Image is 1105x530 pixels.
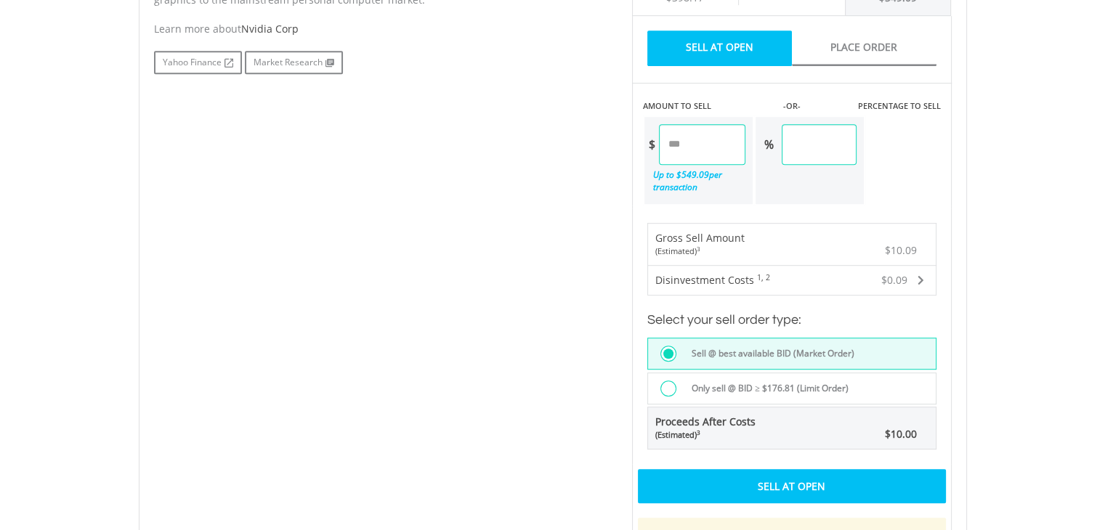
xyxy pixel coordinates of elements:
[643,100,711,112] label: AMOUNT TO SELL
[655,429,756,441] div: (Estimated)
[885,243,917,257] span: $10.09
[647,30,792,66] a: Sell At Open
[154,22,610,36] div: Learn more about
[655,273,754,287] span: Disinvestment Costs
[757,272,770,282] sup: 1, 2
[885,427,917,441] span: $10.00
[697,428,700,436] sup: 3
[792,30,936,66] a: Place Order
[655,231,745,257] div: Gross Sell Amount
[647,310,936,330] h3: Select your sell order type:
[241,22,299,36] span: Nvidia Corp
[782,100,800,112] label: -OR-
[644,124,659,165] div: $
[638,469,946,502] div: Sell At Open
[245,51,343,74] a: Market Research
[681,168,709,181] span: 549.09
[697,245,700,253] sup: 3
[655,245,745,257] div: (Estimated)
[857,100,940,112] label: PERCENTAGE TO SELL
[655,415,756,441] span: Proceeds After Costs
[644,165,745,197] div: Up to $ per transaction
[683,380,849,396] label: Only sell @ BID ≥ $176.81 (Limit Order)
[683,346,854,362] label: Sell @ best available BID (Market Order)
[154,51,242,74] a: Yahoo Finance
[756,124,782,165] div: %
[881,273,907,287] span: $0.09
